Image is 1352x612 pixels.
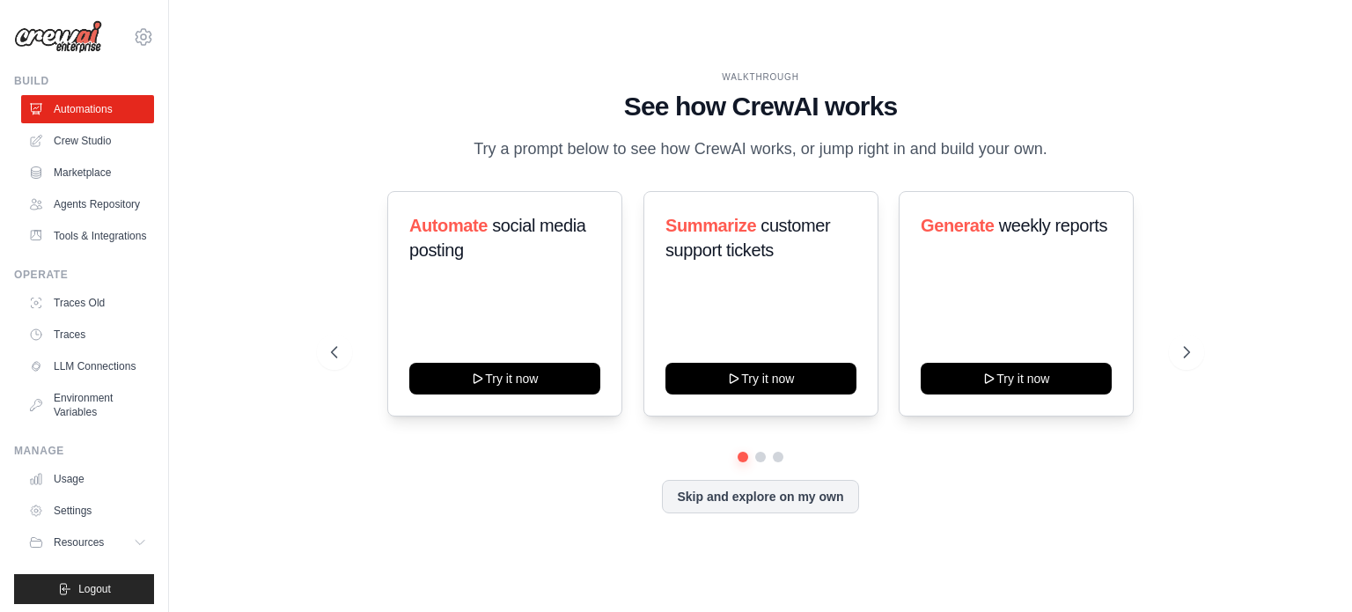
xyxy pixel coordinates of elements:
h1: See how CrewAI works [331,91,1190,122]
a: Agents Repository [21,190,154,218]
a: LLM Connections [21,352,154,380]
span: Generate [921,216,995,235]
button: Resources [21,528,154,557]
p: Try a prompt below to see how CrewAI works, or jump right in and build your own. [465,136,1056,162]
button: Logout [14,574,154,604]
a: Usage [21,465,154,493]
a: Tools & Integrations [21,222,154,250]
div: WALKTHROUGH [331,70,1190,84]
span: Logout [78,582,111,596]
span: Resources [54,535,104,549]
span: Automate [409,216,488,235]
button: Try it now [665,363,856,394]
a: Traces [21,321,154,349]
div: Manage [14,444,154,458]
a: Environment Variables [21,384,154,426]
span: weekly reports [999,216,1107,235]
button: Try it now [409,363,600,394]
span: customer support tickets [665,216,830,260]
span: social media posting [409,216,586,260]
div: Operate [14,268,154,282]
a: Crew Studio [21,127,154,155]
div: Build [14,74,154,88]
a: Traces Old [21,289,154,317]
button: Try it now [921,363,1112,394]
a: Settings [21,497,154,525]
span: Summarize [665,216,756,235]
img: Logo [14,20,102,54]
a: Marketplace [21,159,154,187]
button: Skip and explore on my own [662,480,858,513]
a: Automations [21,95,154,123]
